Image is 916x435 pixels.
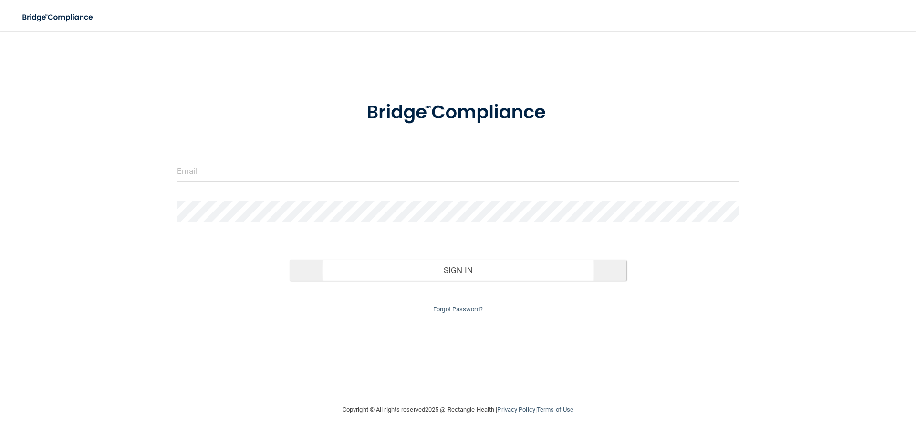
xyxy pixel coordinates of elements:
[537,406,573,413] a: Terms of Use
[14,8,102,27] img: bridge_compliance_login_screen.278c3ca4.svg
[284,394,632,425] div: Copyright © All rights reserved 2025 @ Rectangle Health | |
[290,260,627,281] button: Sign In
[497,406,535,413] a: Privacy Policy
[433,306,483,313] a: Forgot Password?
[347,88,569,138] img: bridge_compliance_login_screen.278c3ca4.svg
[177,160,739,182] input: Email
